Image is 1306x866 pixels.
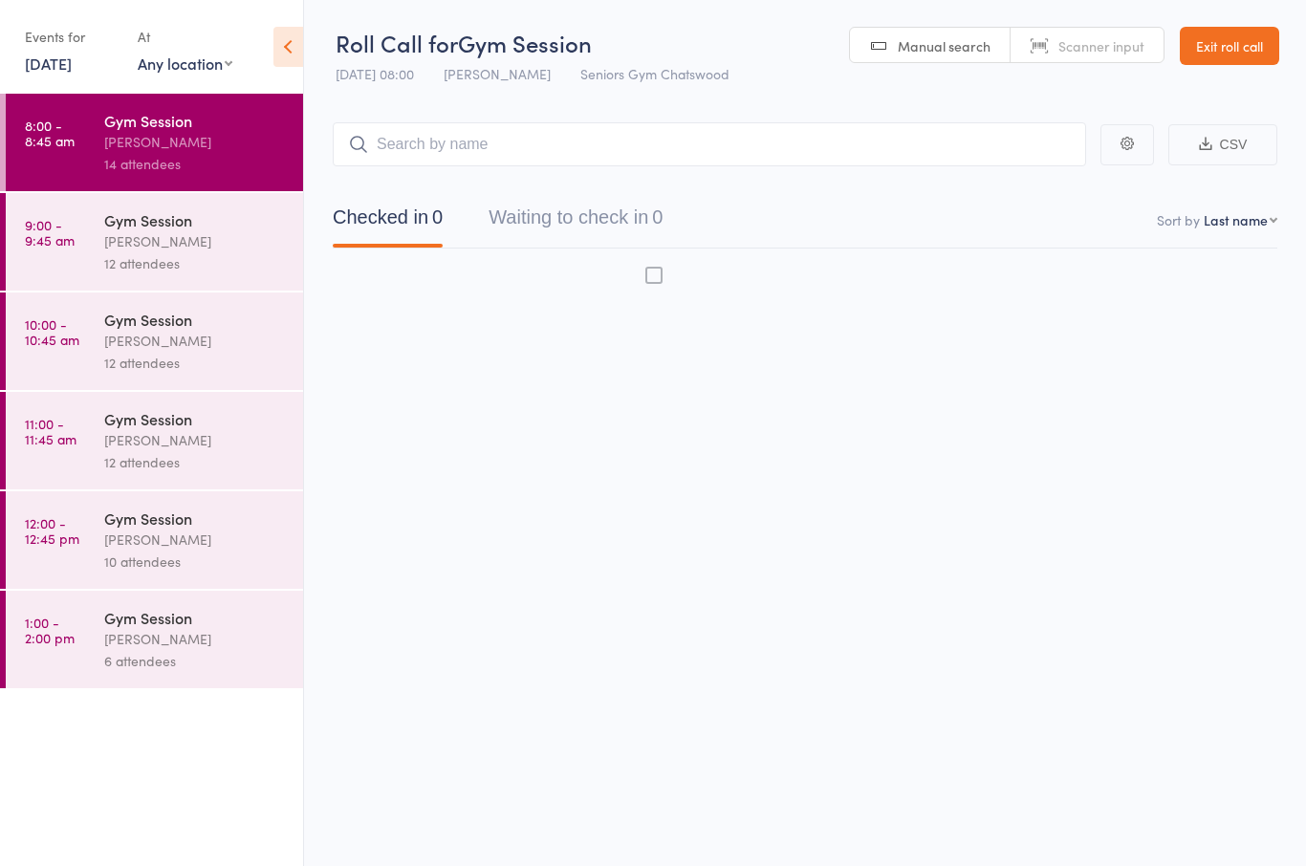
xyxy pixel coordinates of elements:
[104,330,287,352] div: [PERSON_NAME]
[333,122,1086,166] input: Search by name
[104,153,287,175] div: 14 attendees
[138,21,232,53] div: At
[25,515,79,546] time: 12:00 - 12:45 pm
[1058,36,1144,55] span: Scanner input
[25,53,72,74] a: [DATE]
[25,316,79,347] time: 10:00 - 10:45 am
[104,209,287,230] div: Gym Session
[6,591,303,688] a: 1:00 -2:00 pmGym Session[PERSON_NAME]6 attendees
[444,64,551,83] span: [PERSON_NAME]
[6,491,303,589] a: 12:00 -12:45 pmGym Session[PERSON_NAME]10 attendees
[25,416,76,446] time: 11:00 - 11:45 am
[1180,27,1279,65] a: Exit roll call
[104,607,287,628] div: Gym Session
[1204,210,1268,229] div: Last name
[25,217,75,248] time: 9:00 - 9:45 am
[336,27,458,58] span: Roll Call for
[336,64,414,83] span: [DATE] 08:00
[104,408,287,429] div: Gym Session
[6,94,303,191] a: 8:00 -8:45 amGym Session[PERSON_NAME]14 attendees
[104,650,287,672] div: 6 attendees
[6,193,303,291] a: 9:00 -9:45 amGym Session[PERSON_NAME]12 attendees
[652,206,663,227] div: 0
[104,529,287,551] div: [PERSON_NAME]
[104,252,287,274] div: 12 attendees
[25,615,75,645] time: 1:00 - 2:00 pm
[489,197,663,248] button: Waiting to check in0
[25,118,75,148] time: 8:00 - 8:45 am
[104,110,287,131] div: Gym Session
[104,451,287,473] div: 12 attendees
[6,292,303,390] a: 10:00 -10:45 amGym Session[PERSON_NAME]12 attendees
[104,508,287,529] div: Gym Session
[580,64,729,83] span: Seniors Gym Chatswood
[333,197,443,248] button: Checked in0
[104,309,287,330] div: Gym Session
[458,27,592,58] span: Gym Session
[104,230,287,252] div: [PERSON_NAME]
[104,628,287,650] div: [PERSON_NAME]
[898,36,990,55] span: Manual search
[6,392,303,489] a: 11:00 -11:45 amGym Session[PERSON_NAME]12 attendees
[104,131,287,153] div: [PERSON_NAME]
[104,551,287,573] div: 10 attendees
[25,21,119,53] div: Events for
[104,429,287,451] div: [PERSON_NAME]
[1168,124,1277,165] button: CSV
[432,206,443,227] div: 0
[1157,210,1200,229] label: Sort by
[104,352,287,374] div: 12 attendees
[138,53,232,74] div: Any location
